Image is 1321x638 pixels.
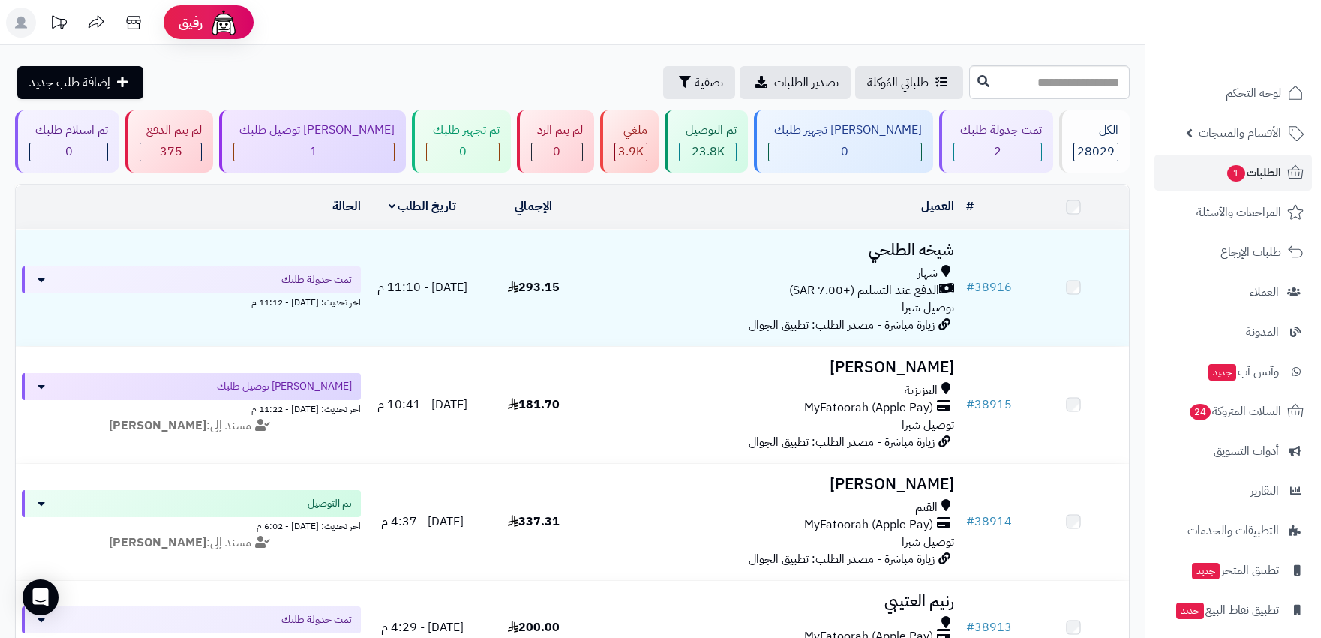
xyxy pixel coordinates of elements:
a: لم يتم الرد 0 [514,110,597,173]
span: # [966,396,974,414]
div: لم يتم الدفع [140,122,201,139]
span: الدفع عند التسليم (+7.00 SAR) [789,282,939,299]
span: تطبيق نقاط البيع [1175,600,1279,621]
span: 0 [553,143,560,161]
span: العملاء [1250,281,1279,302]
a: تمت جدولة طلبك 2 [936,110,1055,173]
div: تم استلام طلبك [29,122,108,139]
a: تاريخ الطلب [389,197,457,215]
div: اخر تحديث: [DATE] - 6:02 م [22,517,361,533]
strong: [PERSON_NAME] [109,534,206,552]
span: زيارة مباشرة - مصدر الطلب: تطبيق الجوال [749,433,935,451]
a: #38915 [966,396,1012,414]
a: تم التوصيل 23.8K [662,110,750,173]
div: اخر تحديث: [DATE] - 11:22 م [22,400,361,416]
span: طلباتي المُوكلة [867,74,929,92]
a: #38913 [966,618,1012,636]
a: تم تجهيز طلبك 0 [409,110,513,173]
span: زيارة مباشرة - مصدر الطلب: تطبيق الجوال [749,316,935,334]
span: MyFatoorah (Apple Pay) [804,516,933,534]
a: ملغي 3.9K [597,110,662,173]
span: جديد [1208,364,1236,381]
div: 2 [954,143,1040,161]
div: 375 [140,143,200,161]
div: تم تجهيز طلبك [426,122,499,139]
span: 2 [994,143,1001,161]
span: أدوات التسويق [1214,441,1279,462]
a: [PERSON_NAME] توصيل طلبك 1 [216,110,409,173]
span: المدونة [1246,321,1279,342]
span: 24 [1190,404,1211,421]
div: اخر تحديث: [DATE] - 11:12 م [22,293,361,309]
a: أدوات التسويق [1154,433,1312,469]
a: الإجمالي [515,197,552,215]
span: 337.31 [508,513,560,531]
span: # [966,278,974,296]
span: MyFatoorah (Apple Pay) [804,399,933,417]
span: وآتس آب [1207,361,1279,382]
a: تصدير الطلبات [740,66,851,99]
h3: [PERSON_NAME] [595,359,953,376]
div: مسند إلى: [11,534,372,552]
button: تصفية [663,66,735,99]
span: المراجعات والأسئلة [1196,202,1281,223]
span: القيم [915,499,938,516]
span: 0 [65,143,73,161]
div: لم يتم الرد [531,122,583,139]
span: 0 [841,143,848,161]
a: #38916 [966,278,1012,296]
a: العملاء [1154,274,1312,310]
div: Open Intercom Messenger [23,579,59,615]
a: الطلبات1 [1154,155,1312,191]
div: 0 [30,143,107,161]
a: تطبيق المتجرجديد [1154,552,1312,588]
span: إضافة طلب جديد [29,74,110,92]
div: ملغي [614,122,647,139]
div: 3858 [615,143,647,161]
a: #38914 [966,513,1012,531]
a: تطبيق نقاط البيعجديد [1154,592,1312,628]
span: توصيل شبرا [902,299,954,317]
span: تصدير الطلبات [774,74,839,92]
span: الطلبات [1226,162,1281,183]
strong: [PERSON_NAME] [109,417,206,435]
span: 23.8K [692,143,725,161]
span: 200.00 [508,618,560,636]
a: المدونة [1154,314,1312,350]
a: إضافة طلب جديد [17,66,143,99]
a: لم يتم الدفع 375 [122,110,215,173]
a: لوحة التحكم [1154,75,1312,111]
a: تحديثات المنصة [40,8,77,41]
span: التطبيقات والخدمات [1187,520,1279,541]
div: 1 [234,143,394,161]
h3: [PERSON_NAME] [595,476,953,493]
div: 0 [427,143,498,161]
span: السلات المتروكة [1188,401,1281,422]
span: العزيزية [905,382,938,399]
span: [DATE] - 11:10 م [377,278,467,296]
div: 0 [532,143,582,161]
div: [PERSON_NAME] تجهيز طلبك [768,122,922,139]
div: 23793 [680,143,735,161]
h3: شيخه الطلحي [595,242,953,259]
span: توصيل شبرا [902,533,954,551]
a: السلات المتروكة24 [1154,393,1312,429]
span: 1 [310,143,317,161]
div: مسند إلى: [11,417,372,435]
span: 3.9K [618,143,644,161]
span: [DATE] - 10:41 م [377,396,467,414]
div: 0 [769,143,921,161]
div: الكل [1073,122,1118,139]
span: # [966,618,974,636]
span: تمت جدولة طلبك [281,272,352,287]
span: تصفية [695,74,723,92]
span: توصيل شبرا [902,416,954,434]
span: تم التوصيل [308,496,352,511]
span: تطبيق المتجر [1190,560,1279,581]
span: 1 [1227,165,1246,182]
a: طلبات الإرجاع [1154,234,1312,270]
span: لوحة التحكم [1226,83,1281,104]
img: ai-face.png [209,8,239,38]
a: المراجعات والأسئلة [1154,194,1312,230]
div: [PERSON_NAME] توصيل طلبك [233,122,395,139]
